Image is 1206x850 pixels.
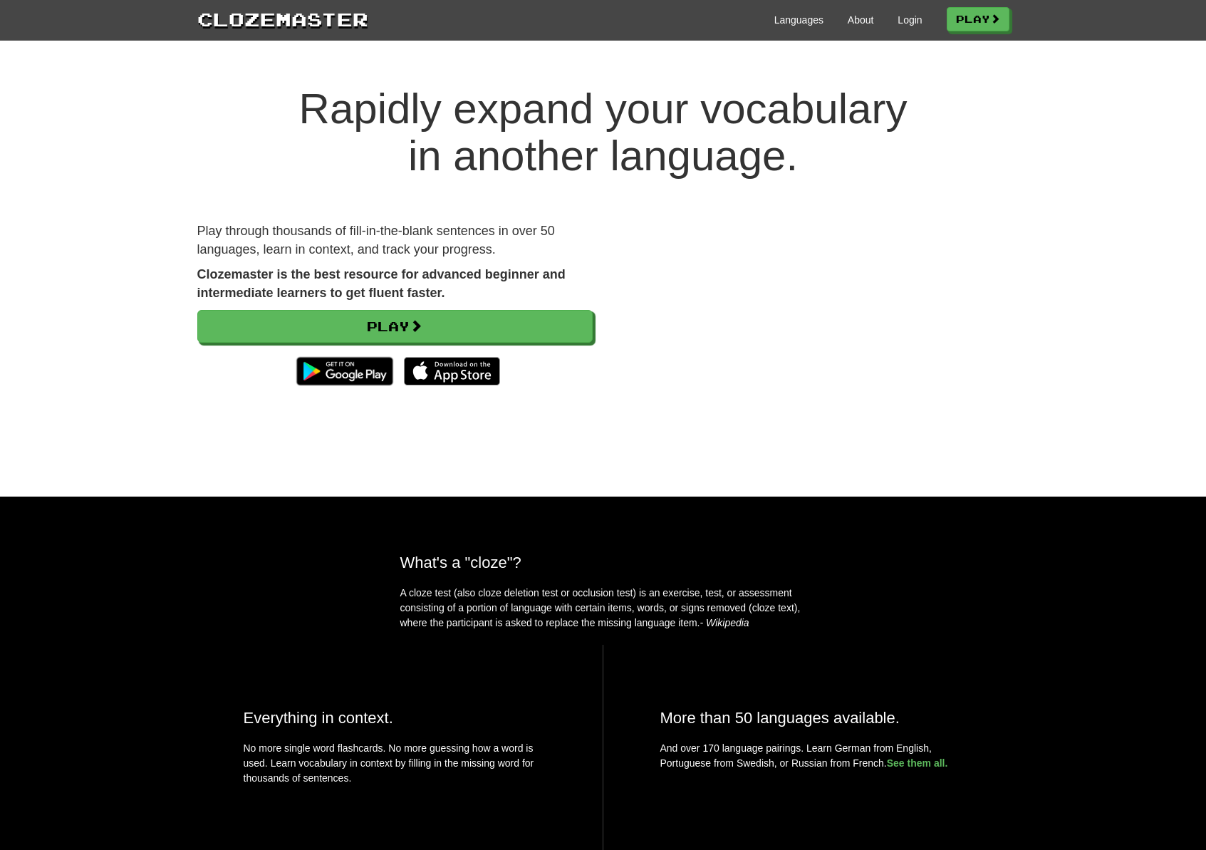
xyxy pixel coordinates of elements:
h2: Everything in context. [244,709,546,727]
a: Play [947,7,1009,31]
p: And over 170 language pairings. Learn German from English, Portuguese from Swedish, or Russian fr... [660,741,963,771]
h2: More than 50 languages available. [660,709,963,727]
p: A cloze test (also cloze deletion test or occlusion test) is an exercise, test, or assessment con... [400,586,806,631]
a: Languages [774,13,823,27]
a: Clozemaster [197,6,368,32]
p: No more single word flashcards. No more guessing how a word is used. Learn vocabulary in context ... [244,741,546,793]
em: - Wikipedia [700,617,749,628]
a: About [848,13,874,27]
a: See them all. [887,757,948,769]
h2: What's a "cloze"? [400,554,806,571]
strong: Clozemaster is the best resource for advanced beginner and intermediate learners to get fluent fa... [197,267,566,300]
a: Login [898,13,922,27]
p: Play through thousands of fill-in-the-blank sentences in over 50 languages, learn in context, and... [197,222,593,259]
img: Download_on_the_App_Store_Badge_US-UK_135x40-25178aeef6eb6b83b96f5f2d004eda3bffbb37122de64afbaef7... [404,357,500,385]
a: Play [197,310,593,343]
img: Get it on Google Play [289,350,400,393]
